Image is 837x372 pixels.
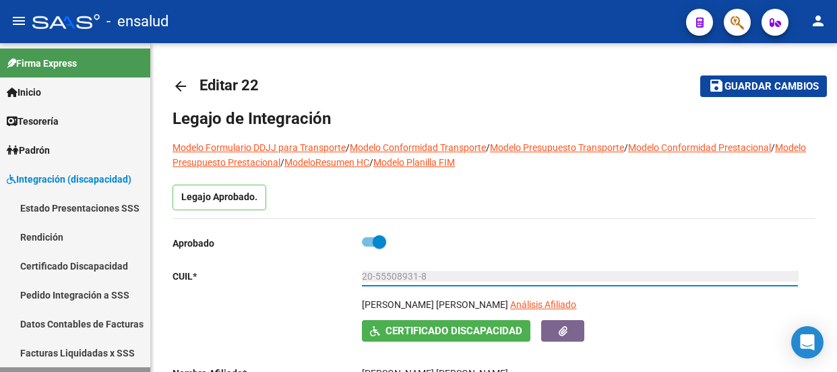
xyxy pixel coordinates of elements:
[7,85,41,100] span: Inicio
[510,299,576,310] span: Análisis Afiliado
[791,326,824,359] div: Open Intercom Messenger
[385,325,522,338] span: Certificado Discapacidad
[106,7,168,36] span: - ensalud
[173,236,362,251] p: Aprobado
[173,269,362,284] p: CUIL
[362,320,530,341] button: Certificado Discapacidad
[173,78,189,94] mat-icon: arrow_back
[350,142,486,153] a: Modelo Conformidad Transporte
[7,143,50,158] span: Padrón
[7,172,131,187] span: Integración (discapacidad)
[199,77,259,94] span: Editar 22
[810,13,826,29] mat-icon: person
[362,297,508,312] p: [PERSON_NAME] [PERSON_NAME]
[284,157,369,168] a: ModeloResumen HC
[708,77,724,94] mat-icon: save
[173,185,266,210] p: Legajo Aprobado.
[628,142,771,153] a: Modelo Conformidad Prestacional
[490,142,624,153] a: Modelo Presupuesto Transporte
[173,108,815,129] h1: Legajo de Integración
[173,142,346,153] a: Modelo Formulario DDJJ para Transporte
[724,81,819,93] span: Guardar cambios
[700,75,827,96] button: Guardar cambios
[7,114,59,129] span: Tesorería
[11,13,27,29] mat-icon: menu
[373,157,455,168] a: Modelo Planilla FIM
[7,56,77,71] span: Firma Express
